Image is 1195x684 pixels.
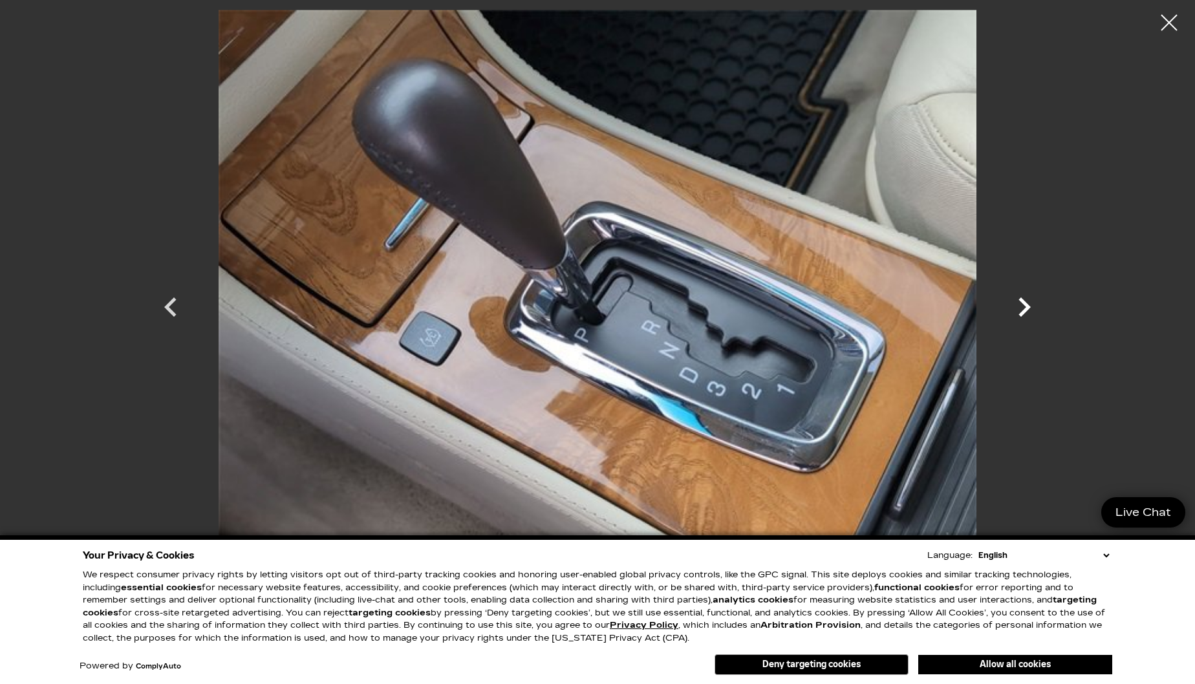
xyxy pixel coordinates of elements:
[121,582,202,593] strong: essential cookies
[713,595,793,605] strong: analytics cookies
[80,662,181,670] div: Powered by
[874,582,960,593] strong: functional cookies
[210,10,985,581] img: Used 2011 Crystal Red Tintcoat Exterior Color Cadillac Platinum Collection image 18
[151,281,190,339] div: Previous
[918,655,1112,674] button: Allow all cookies
[1005,281,1044,339] div: Next
[1101,497,1185,528] a: Live Chat
[136,663,181,670] a: ComplyAuto
[715,654,909,675] button: Deny targeting cookies
[760,620,861,630] strong: Arbitration Provision
[1109,505,1178,520] span: Live Chat
[927,551,973,560] div: Language:
[610,620,678,630] u: Privacy Policy
[83,569,1112,645] p: We respect consumer privacy rights by letting visitors opt out of third-party tracking cookies an...
[975,549,1112,562] select: Language Select
[349,608,431,618] strong: targeting cookies
[83,595,1097,618] strong: targeting cookies
[83,546,195,564] span: Your Privacy & Cookies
